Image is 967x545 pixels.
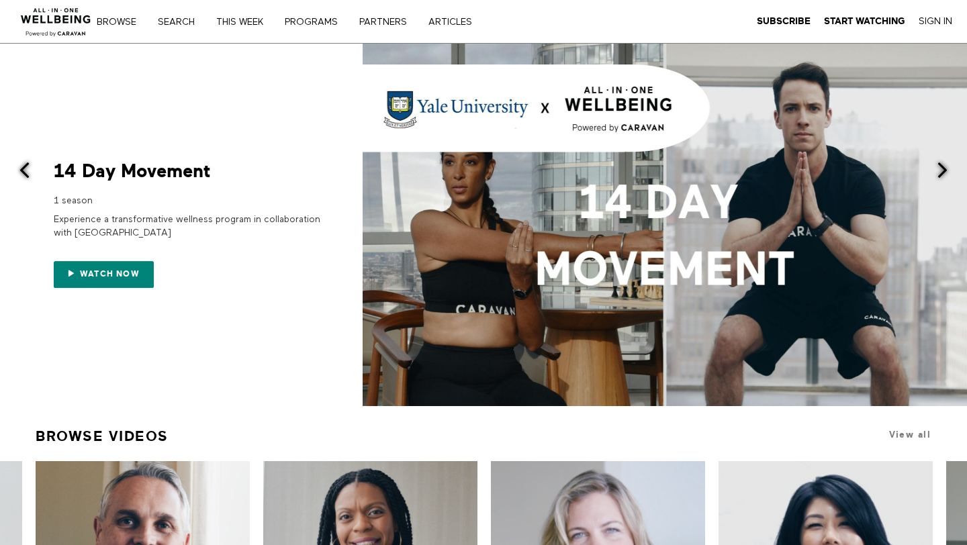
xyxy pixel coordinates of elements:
a: Subscribe [757,15,811,28]
a: View all [889,430,931,440]
nav: Primary [106,15,500,28]
a: Browse Videos [36,422,169,450]
strong: Subscribe [757,16,811,26]
a: ARTICLES [424,17,486,27]
a: THIS WEEK [212,17,277,27]
a: PARTNERS [355,17,421,27]
a: Browse [92,17,150,27]
a: Start Watching [824,15,905,28]
a: Sign In [919,15,952,28]
a: Search [153,17,209,27]
strong: Start Watching [824,16,905,26]
a: PROGRAMS [280,17,352,27]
